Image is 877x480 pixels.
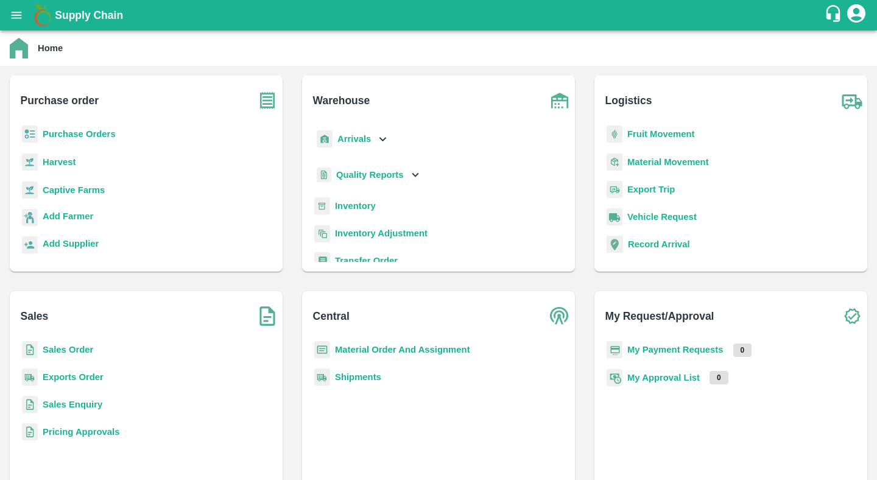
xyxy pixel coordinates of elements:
img: qualityReport [317,168,331,183]
a: Material Order And Assignment [335,345,470,355]
div: Quality Reports [314,163,422,188]
img: home [10,38,28,58]
a: Fruit Movement [627,129,695,139]
b: Supply Chain [55,9,123,21]
b: Home [38,43,63,53]
b: Add Supplier [43,239,99,249]
b: Logistics [605,92,652,109]
img: purchase [252,85,283,116]
a: Material Movement [627,157,709,167]
a: Transfer Order [335,256,398,266]
img: approval [607,369,622,387]
img: recordArrival [607,236,623,253]
a: Sales Enquiry [43,400,102,409]
p: 0 [710,371,728,384]
b: Arrivals [337,134,371,144]
b: Central [313,308,350,325]
a: Captive Farms [43,185,105,195]
a: Sales Order [43,345,93,355]
a: Add Farmer [43,210,93,226]
img: shipments [314,369,330,386]
a: Shipments [335,372,381,382]
img: fruit [607,125,622,143]
img: logo [30,3,55,27]
img: soSales [252,301,283,331]
img: whTransfer [314,252,330,270]
a: Export Trip [627,185,675,194]
div: customer-support [824,4,845,26]
div: account of current user [845,2,867,28]
img: delivery [607,181,622,199]
img: sales [22,423,38,441]
b: Sales [21,308,49,325]
a: Supply Chain [55,7,824,24]
b: Purchase order [21,92,99,109]
img: harvest [22,153,38,171]
img: material [607,153,622,171]
img: check [837,301,867,331]
p: 0 [733,344,752,357]
a: Inventory [335,201,376,211]
img: farmer [22,209,38,227]
b: Warehouse [313,92,370,109]
a: My Payment Requests [627,345,724,355]
img: harvest [22,181,38,199]
a: Harvest [43,157,76,167]
div: Arrivals [314,125,390,153]
button: open drawer [2,1,30,29]
a: Purchase Orders [43,129,116,139]
a: Inventory Adjustment [335,228,428,238]
img: warehouse [544,85,575,116]
b: Quality Reports [336,170,404,180]
img: central [544,301,575,331]
img: sales [22,396,38,414]
a: Exports Order [43,372,104,382]
img: centralMaterial [314,341,330,359]
img: reciept [22,125,38,143]
a: Pricing Approvals [43,427,119,437]
a: My Approval List [627,373,700,383]
a: Add Supplier [43,237,99,253]
img: sales [22,341,38,359]
img: supplier [22,236,38,254]
img: whInventory [314,197,330,215]
a: Record Arrival [628,239,690,249]
img: truck [837,85,867,116]
img: inventory [314,225,330,242]
img: payment [607,341,622,359]
a: Vehicle Request [627,212,697,222]
b: My Request/Approval [605,308,714,325]
img: shipments [22,369,38,386]
b: Add Farmer [43,211,93,221]
img: vehicle [607,208,622,226]
img: whArrival [317,130,333,148]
